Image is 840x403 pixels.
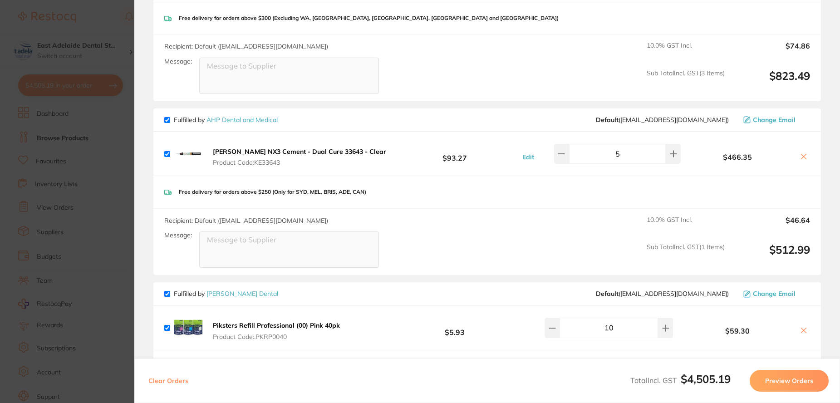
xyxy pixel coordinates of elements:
img: c2w2MnV6aw [174,314,203,343]
span: Product Code: KE33643 [213,159,386,166]
img: eDR2cmh1eg [174,358,203,387]
p: Fulfilled by [174,290,278,297]
output: $74.86 [732,42,810,62]
button: Preview Orders [750,370,829,392]
b: $59.30 [681,327,794,335]
b: $93.27 [390,146,520,162]
a: [PERSON_NAME] Dental [206,290,278,298]
label: Message: [164,231,192,239]
span: Recipient: Default ( [EMAIL_ADDRESS][DOMAIN_NAME] ) [164,42,328,50]
button: Piksters Refill Professional (00) Pink 40pk Product Code:.PKRP0040 [210,321,343,340]
button: Change Email [741,116,810,124]
span: Total Incl. GST [630,376,731,385]
span: 10.0 % GST Incl. [647,42,725,62]
span: orders@ahpdentalmedical.com.au [596,116,729,123]
span: 10.0 % GST Incl. [647,216,725,236]
button: [PERSON_NAME] NX3 Cement - Dual Cure 33643 - Clear Product Code:KE33643 [210,147,389,167]
a: AHP Dental and Medical [206,116,278,124]
b: $4,505.19 [681,372,731,386]
span: sales@piksters.com [596,290,729,297]
span: Change Email [753,290,796,297]
span: Product Code: .PKRP0040 [213,333,340,340]
b: [PERSON_NAME] NX3 Cement - Dual Cure 33643 - Clear [213,147,386,156]
b: Default [596,116,619,124]
p: Free delivery for orders above $250 (Only for SYD, MEL, BRIS, ADE, CAN) [179,189,366,195]
b: Default [596,290,619,298]
p: Fulfilled by [174,116,278,123]
span: Change Email [753,116,796,123]
b: Piksters Refill Professional (00) Pink 40pk [213,321,340,329]
p: Free delivery for orders above $300 (Excluding WA, [GEOGRAPHIC_DATA], [GEOGRAPHIC_DATA], [GEOGRAP... [179,15,559,21]
span: Sub Total Incl. GST ( 1 Items) [647,243,725,268]
img: amk1cGY5cQ [174,139,203,168]
output: $46.64 [732,216,810,236]
span: Recipient: Default ( [EMAIL_ADDRESS][DOMAIN_NAME] ) [164,216,328,225]
button: Change Email [741,290,810,298]
b: $5.93 [390,319,520,336]
output: $823.49 [732,69,810,94]
button: Edit [520,153,537,161]
label: Message: [164,58,192,65]
span: Sub Total Incl. GST ( 3 Items) [647,69,725,94]
output: $512.99 [732,243,810,268]
button: Clear Orders [146,370,191,392]
b: $466.35 [681,153,794,161]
